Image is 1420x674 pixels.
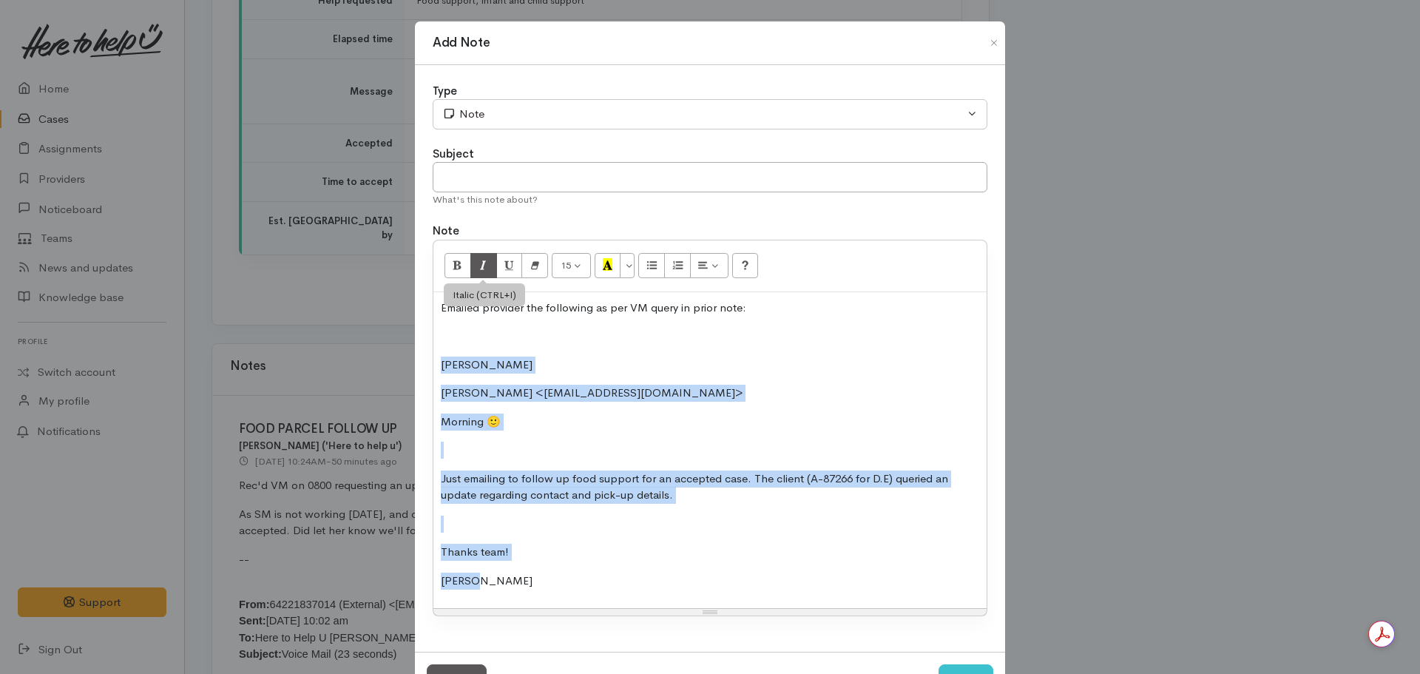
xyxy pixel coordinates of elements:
[732,253,759,278] button: Help
[441,385,979,402] p: ​[PERSON_NAME] <[EMAIL_ADDRESS][DOMAIN_NAME]>​
[441,544,979,561] p: Thanks team!
[433,146,474,163] label: Subject
[561,259,571,272] span: 15
[552,253,591,278] button: Font Size
[521,253,548,278] button: Remove Font Style (CTRL+\)
[417,283,501,307] div: Bold (CTRL+B)
[433,99,987,129] button: Note
[664,253,691,278] button: Ordered list (CTRL+SHIFT+NUM8)
[595,253,621,278] button: Recent Color
[620,253,635,278] button: More Color
[441,573,979,590] p: [PERSON_NAME]
[433,192,987,207] div: What's this note about?
[444,253,471,278] button: Bold (CTRL+B)
[496,253,523,278] button: Underline (CTRL+U)
[442,106,964,123] div: Note
[441,357,979,374] p: [PERSON_NAME]
[433,83,457,100] label: Type
[470,253,497,278] button: Italic (CTRL+I)
[441,414,979,431] p: Morning 🙂
[441,300,979,317] p: Emailed provider the following as per VM query in prior note:
[690,253,728,278] button: Paragraph
[433,33,490,53] h1: Add Note
[433,223,459,240] label: Note
[433,609,987,616] div: Resize
[638,253,665,278] button: Unordered list (CTRL+SHIFT+NUM7)
[441,471,979,504] p: Just emailing to follow up food support for an accepted case. The client (A-87266 for D.E) querie...
[444,283,525,307] div: Italic (CTRL+I)
[982,34,1006,52] button: Close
